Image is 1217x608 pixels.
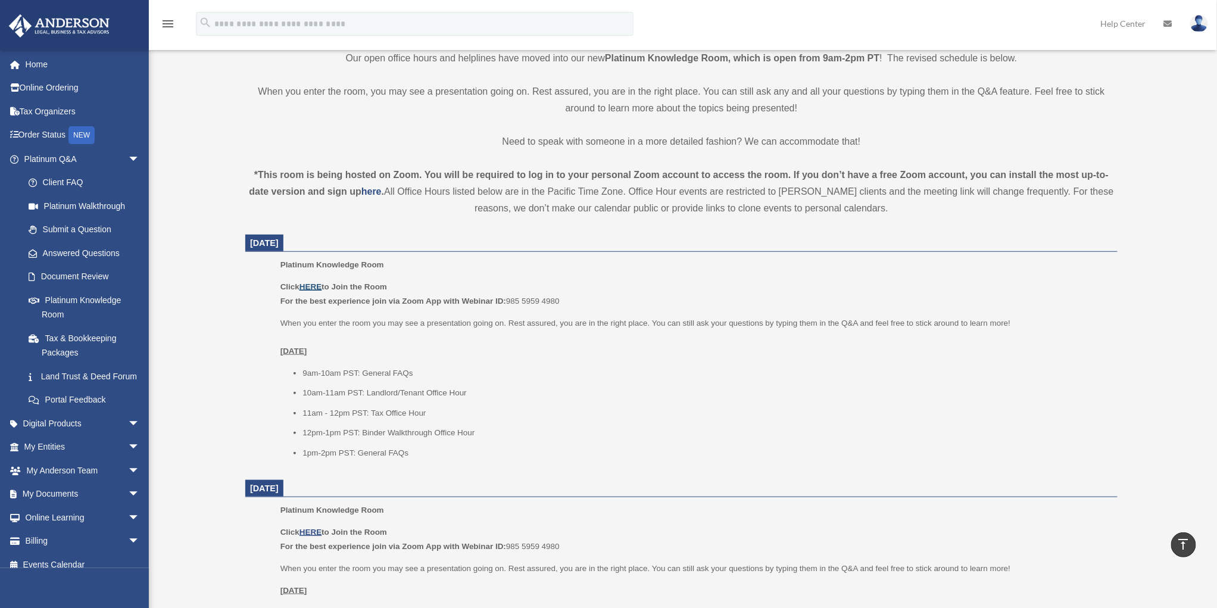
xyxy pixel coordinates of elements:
[302,386,1109,400] li: 10am-11am PST: Landlord/Tenant Office Hour
[17,171,158,195] a: Client FAQ
[280,297,506,305] b: For the best experience join via Zoom App with Webinar ID:
[280,528,387,537] b: Click to Join the Room
[68,126,95,144] div: NEW
[280,525,1109,553] p: 985 5959 4980
[250,238,279,248] span: [DATE]
[17,388,158,412] a: Portal Feedback
[8,99,158,123] a: Tax Organizers
[128,506,152,530] span: arrow_drop_down
[280,347,307,356] u: [DATE]
[249,170,1109,197] strong: *This room is being hosted on Zoom. You will be required to log in to your personal Zoom account ...
[17,218,158,242] a: Submit a Question
[302,446,1109,460] li: 1pm-2pm PST: General FAQs
[1177,537,1191,551] i: vertical_align_top
[280,586,307,595] u: [DATE]
[8,52,158,76] a: Home
[8,482,158,506] a: My Documentsarrow_drop_down
[128,147,152,172] span: arrow_drop_down
[245,83,1118,117] p: When you enter the room, you may see a presentation going on. Rest assured, you are in the right ...
[8,147,158,171] a: Platinum Q&Aarrow_drop_down
[382,186,384,197] strong: .
[1171,532,1196,557] a: vertical_align_top
[199,16,212,29] i: search
[128,435,152,460] span: arrow_drop_down
[280,280,1109,308] p: 985 5959 4980
[299,528,322,537] a: HERE
[280,316,1109,358] p: When you enter the room you may see a presentation going on. Rest assured, you are in the right p...
[128,459,152,483] span: arrow_drop_down
[245,50,1118,67] p: Our open office hours and helplines have moved into our new ! The revised schedule is below.
[17,364,158,388] a: Land Trust & Deed Forum
[302,426,1109,440] li: 12pm-1pm PST: Binder Walkthrough Office Hour
[8,553,158,576] a: Events Calendar
[245,133,1118,150] p: Need to speak with someone in a more detailed fashion? We can accommodate that!
[1190,15,1208,32] img: User Pic
[8,459,158,482] a: My Anderson Teamarrow_drop_down
[302,366,1109,381] li: 9am-10am PST: General FAQs
[161,17,175,31] i: menu
[8,529,158,553] a: Billingarrow_drop_down
[5,14,113,38] img: Anderson Advisors Platinum Portal
[8,76,158,100] a: Online Ordering
[17,326,158,364] a: Tax & Bookkeeping Packages
[280,542,506,551] b: For the best experience join via Zoom App with Webinar ID:
[361,186,382,197] a: here
[8,411,158,435] a: Digital Productsarrow_drop_down
[17,241,158,265] a: Answered Questions
[302,406,1109,420] li: 11am - 12pm PST: Tax Office Hour
[8,123,158,148] a: Order StatusNEW
[299,282,322,291] a: HERE
[128,529,152,554] span: arrow_drop_down
[17,288,152,326] a: Platinum Knowledge Room
[161,21,175,31] a: menu
[280,562,1109,576] p: When you enter the room you may see a presentation going on. Rest assured, you are in the right p...
[250,484,279,493] span: [DATE]
[8,506,158,529] a: Online Learningarrow_drop_down
[280,506,384,515] span: Platinum Knowledge Room
[128,411,152,436] span: arrow_drop_down
[128,482,152,507] span: arrow_drop_down
[17,265,158,289] a: Document Review
[280,260,384,269] span: Platinum Knowledge Room
[605,53,879,63] strong: Platinum Knowledge Room, which is open from 9am-2pm PT
[17,194,158,218] a: Platinum Walkthrough
[8,435,158,459] a: My Entitiesarrow_drop_down
[280,282,387,291] b: Click to Join the Room
[245,167,1118,217] div: All Office Hours listed below are in the Pacific Time Zone. Office Hour events are restricted to ...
